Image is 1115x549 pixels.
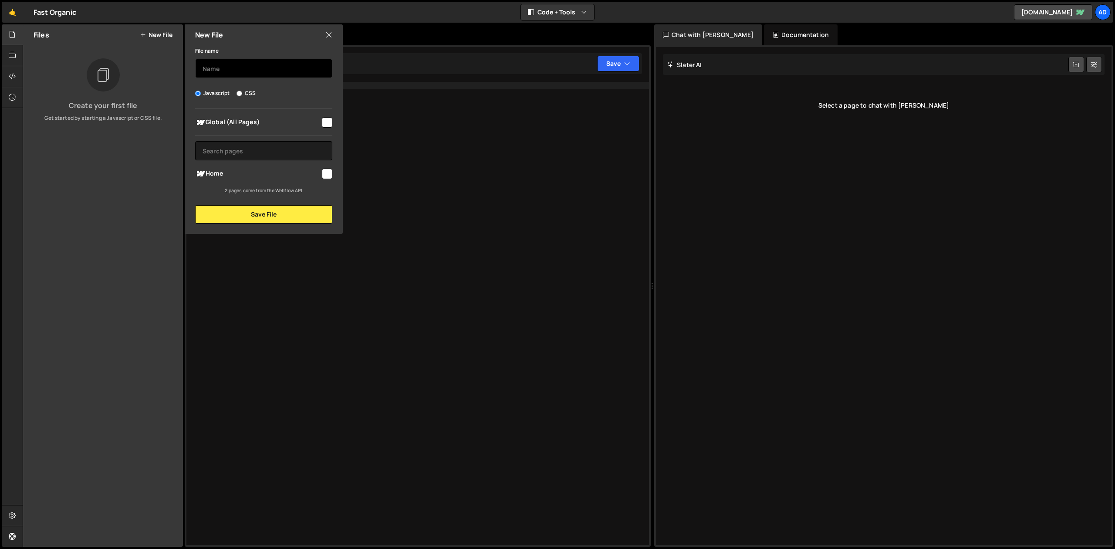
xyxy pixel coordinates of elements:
span: Home [195,169,321,179]
button: New File [140,31,172,38]
div: Select a page to chat with [PERSON_NAME] [663,88,1105,123]
input: Search pages [195,141,332,160]
h2: Files [34,30,49,40]
input: CSS [237,91,242,96]
label: Javascript [195,89,230,98]
h3: Create your first file [30,102,176,109]
label: CSS [237,89,256,98]
small: 2 pages come from the Webflow API [225,187,302,193]
h2: New File [195,30,223,40]
div: Chat with [PERSON_NAME] [654,24,762,45]
button: Code + Tools [521,4,594,20]
input: Javascript [195,91,201,96]
button: Save [597,56,639,71]
a: ad [1095,4,1111,20]
input: Name [195,59,332,78]
div: Fast Organic [34,7,76,17]
h2: Slater AI [667,61,702,69]
label: File name [195,47,219,55]
p: Get started by starting a Javascript or CSS file. [30,114,176,122]
div: Documentation [764,24,838,45]
a: [DOMAIN_NAME] [1014,4,1092,20]
span: Global (All Pages) [195,117,321,128]
a: 🤙 [2,2,23,23]
button: Save File [195,205,332,224]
